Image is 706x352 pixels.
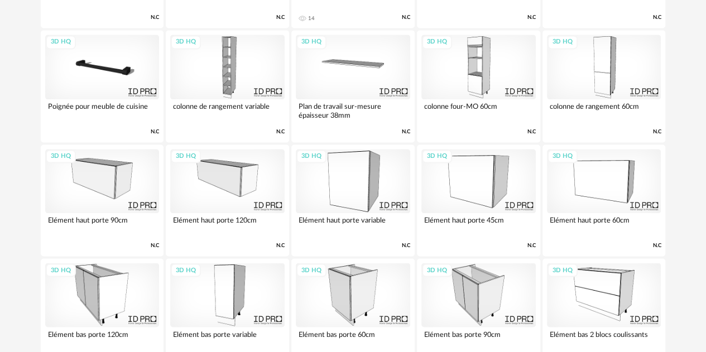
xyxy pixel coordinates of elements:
span: N.C [151,128,159,136]
span: N.C [652,14,661,21]
span: N.C [276,14,285,21]
div: Plan de travail sur-mesure épaisseur 38mm [296,99,410,122]
a: 3D HQ Elément haut porte 45cm N.C [417,144,540,256]
div: Poignée pour meuble de cuisine [45,99,160,122]
a: 3D HQ Elément haut porte 120cm N.C [166,144,289,256]
div: 3D HQ [46,35,76,49]
a: 3D HQ Elément haut porte 90cm N.C [41,144,164,256]
span: N.C [276,242,285,249]
div: Elément bas porte 90cm [421,327,536,349]
span: N.C [402,14,410,21]
div: Elément haut porte 60cm [547,213,661,235]
div: 3D HQ [296,150,326,163]
span: N.C [652,128,661,136]
span: N.C [151,242,159,249]
span: N.C [527,14,536,21]
div: 14 [308,15,315,22]
span: N.C [527,242,536,249]
div: Elément bas porte 60cm [296,327,410,349]
div: 3D HQ [296,35,326,49]
div: Elément bas porte 120cm [45,327,160,349]
div: 3D HQ [171,263,201,277]
div: colonne four-MO 60cm [421,99,536,122]
div: Elément haut porte 90cm [45,213,160,235]
div: 3D HQ [422,150,452,163]
div: Elément bas porte variable [170,327,285,349]
div: 3D HQ [547,263,578,277]
a: 3D HQ Elément haut porte 60cm N.C [542,144,666,256]
div: 3D HQ [422,263,452,277]
span: N.C [652,242,661,249]
div: 3D HQ [296,263,326,277]
span: N.C [527,128,536,136]
div: Elément haut porte 120cm [170,213,285,235]
div: Elément haut porte variable [296,213,410,235]
a: 3D HQ colonne de rangement 60cm N.C [542,30,666,142]
div: 3D HQ [171,150,201,163]
a: 3D HQ Poignée pour meuble de cuisine N.C [41,30,164,142]
a: 3D HQ colonne de rangement variable N.C [166,30,289,142]
span: N.C [402,242,410,249]
div: 3D HQ [422,35,452,49]
div: 3D HQ [171,35,201,49]
a: 3D HQ Elément haut porte variable N.C [291,144,415,256]
div: Elément bas 2 blocs coulissants [547,327,661,349]
span: N.C [276,128,285,136]
div: 3D HQ [46,150,76,163]
a: 3D HQ colonne four-MO 60cm N.C [417,30,540,142]
div: 3D HQ [547,150,578,163]
span: N.C [151,14,159,21]
a: 3D HQ Plan de travail sur-mesure épaisseur 38mm N.C [291,30,415,142]
div: colonne de rangement variable [170,99,285,122]
div: 3D HQ [46,263,76,277]
span: N.C [402,128,410,136]
div: 3D HQ [547,35,578,49]
div: Elément haut porte 45cm [421,213,536,235]
div: colonne de rangement 60cm [547,99,661,122]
